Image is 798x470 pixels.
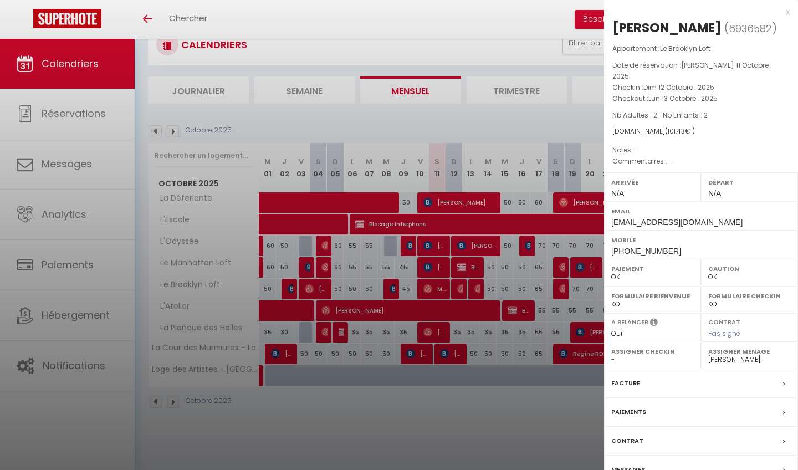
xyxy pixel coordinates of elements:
[708,177,791,188] label: Départ
[729,22,772,35] span: 6936582
[724,21,777,36] span: ( )
[611,218,743,227] span: [EMAIL_ADDRESS][DOMAIN_NAME]
[604,6,790,19] div: x
[708,346,791,357] label: Assigner Menage
[635,145,638,155] span: -
[611,263,694,274] label: Paiement
[612,93,790,104] p: Checkout :
[611,290,694,302] label: Formulaire Bienvenue
[611,234,791,246] label: Mobile
[650,318,658,330] i: Sélectionner OUI si vous souhaiter envoyer les séquences de messages post-checkout
[611,377,640,389] label: Facture
[612,145,790,156] p: Notes :
[612,19,722,37] div: [PERSON_NAME]
[611,346,694,357] label: Assigner Checkin
[611,435,643,447] label: Contrat
[611,206,791,217] label: Email
[667,156,671,166] span: -
[708,318,740,325] label: Contrat
[612,110,708,120] span: Nb Adultes : 2 -
[708,290,791,302] label: Formulaire Checkin
[665,126,695,136] span: ( € )
[668,126,685,136] span: 101.43
[611,318,648,327] label: A relancer
[612,126,790,137] div: [DOMAIN_NAME]
[612,60,790,82] p: Date de réservation :
[611,189,624,198] span: N/A
[612,60,772,81] span: [PERSON_NAME] 11 Octobre . 2025
[643,83,714,92] span: Dim 12 Octobre . 2025
[612,43,790,54] p: Appartement :
[663,110,708,120] span: Nb Enfants : 2
[660,44,710,53] span: Le Brooklyn Loft
[708,329,740,338] span: Pas signé
[708,189,721,198] span: N/A
[612,156,790,167] p: Commentaires :
[611,406,646,418] label: Paiements
[611,177,694,188] label: Arrivée
[648,94,718,103] span: Lun 13 Octobre . 2025
[611,247,681,256] span: [PHONE_NUMBER]
[612,82,790,93] p: Checkin :
[708,263,791,274] label: Caution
